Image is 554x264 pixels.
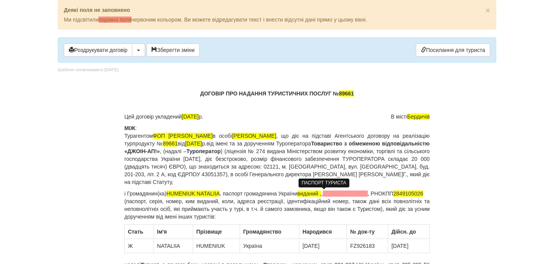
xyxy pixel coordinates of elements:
[58,67,118,73] div: Шаблон оновлювався [DATE]
[186,148,220,154] b: Туроператор
[124,125,135,131] b: МІЖ
[147,43,200,57] button: Зберегти зміни
[193,225,240,239] th: Прiзвище
[64,16,490,23] p: Ми підсвітили червоним кольором. Ви можете відредагувати текст і внести відсутні дані прямо у цьо...
[232,133,276,139] span: [PERSON_NAME]
[182,114,199,120] span: [DATE]
[299,239,347,253] td: [DATE]
[124,190,430,221] p: і Громадянин(ка) , паспорт громадянина України , , РНОКПП (паспорт, серія, номер, ким виданий, ко...
[64,6,490,14] p: Деякі поля не заповнено
[388,239,429,253] td: [DATE]
[299,225,347,239] th: Народився
[124,113,203,120] span: Цей договір укладений р.
[200,90,354,97] b: ДОГОВІР ПРО НАДАННЯ ТУРИСТИЧНИХ ПОСЛУГ №
[124,140,430,154] b: Товариство з обмеженою відповідальністю «ДЖОІН-АП!»
[297,190,321,197] span: виданий ,
[299,179,349,187] div: ПАСПОРТ ТУРИСТА
[125,225,154,239] th: Стать
[416,43,490,57] a: Посилання для туриста
[167,190,220,197] span: HUMENIUK NATALIIA
[393,190,423,197] span: 2849105026
[347,239,388,253] td: FZ926183
[486,6,490,14] button: Close
[240,239,299,253] td: Україна
[154,225,193,239] th: Ім'я
[193,239,240,253] td: HUMENIUK
[154,239,193,253] td: NATALIIA
[98,17,132,23] span: порожні поля
[407,114,430,120] span: Бердичів
[347,225,388,239] th: № док-ту
[388,225,429,239] th: Дійсн. до
[153,133,213,139] span: ФОП [PERSON_NAME]
[185,140,202,147] span: [DATE]
[486,6,490,15] span: ×
[64,43,132,57] button: Роздрукувати договір
[339,90,354,97] span: 89661
[124,124,430,186] p: : Турагентом в особі , що діє на підставі Агентського договору на реалізацію турпродукту № від р....
[240,225,299,239] th: Громадянство
[163,140,178,147] span: 89661
[125,239,154,253] td: Ж
[391,113,430,120] span: В місті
